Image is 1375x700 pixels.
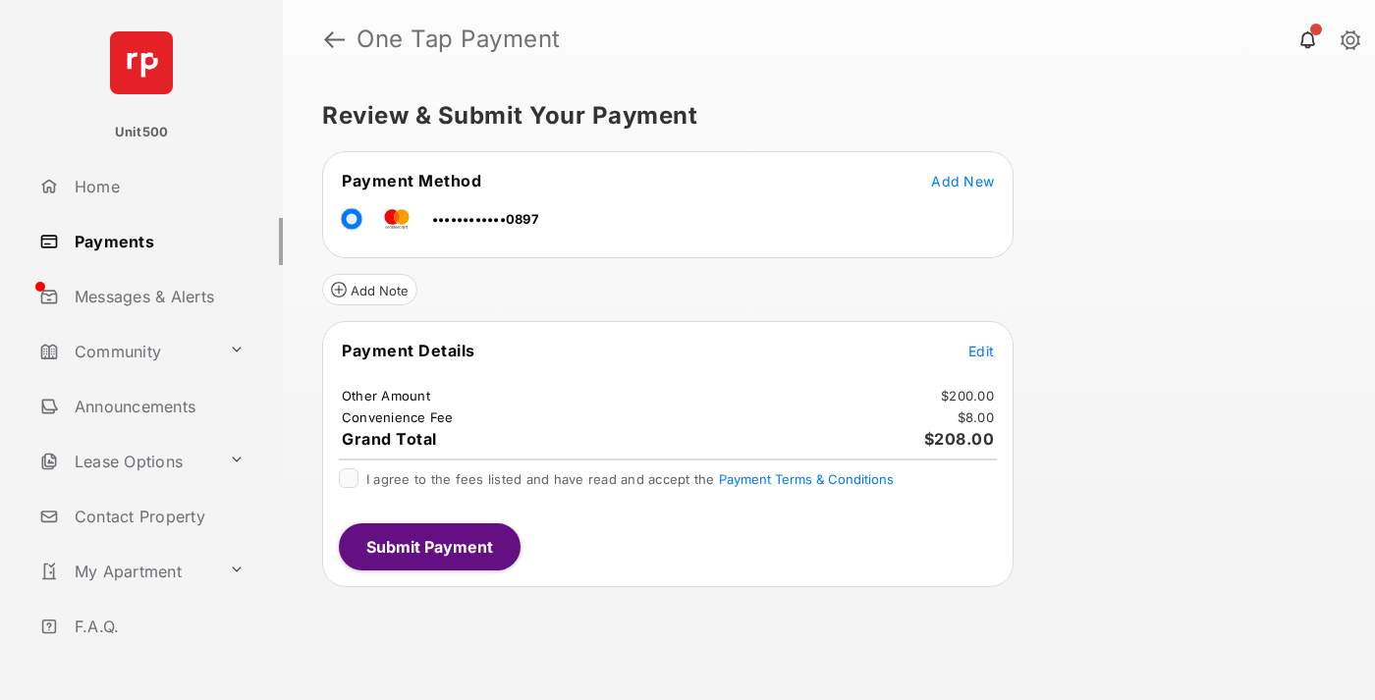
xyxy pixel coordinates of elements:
td: Convenience Fee [341,408,455,426]
strong: One Tap Payment [357,27,561,51]
a: Announcements [31,383,283,430]
span: Grand Total [342,429,437,449]
a: Payments [31,218,283,265]
td: Other Amount [341,387,431,404]
td: $200.00 [940,387,995,404]
td: $8.00 [957,408,995,426]
span: Payment Details [342,341,475,360]
button: Edit [968,341,994,360]
img: svg+xml;base64,PHN2ZyB4bWxucz0iaHR0cDovL3d3dy53My5vcmcvMjAwMC9zdmciIHdpZHRoPSI2NCIgaGVpZ2h0PSI2NC... [110,31,173,94]
span: Add New [931,173,994,189]
a: Contact Property [31,493,283,540]
span: Edit [968,343,994,359]
a: Community [31,328,221,375]
a: F.A.Q. [31,603,283,650]
a: Messages & Alerts [31,273,283,320]
span: Payment Method [342,171,481,190]
a: Lease Options [31,438,221,485]
h5: Review & Submit Your Payment [322,104,1320,128]
p: Unit500 [115,123,169,142]
button: Add New [931,171,994,190]
button: Add Note [322,274,417,305]
a: My Apartment [31,548,221,595]
button: Submit Payment [339,523,521,570]
a: Home [31,163,283,210]
span: I agree to the fees listed and have read and accept the [366,471,894,487]
span: $208.00 [924,429,995,449]
button: I agree to the fees listed and have read and accept the [719,471,894,487]
span: ••••••••••••0897 [432,211,539,227]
